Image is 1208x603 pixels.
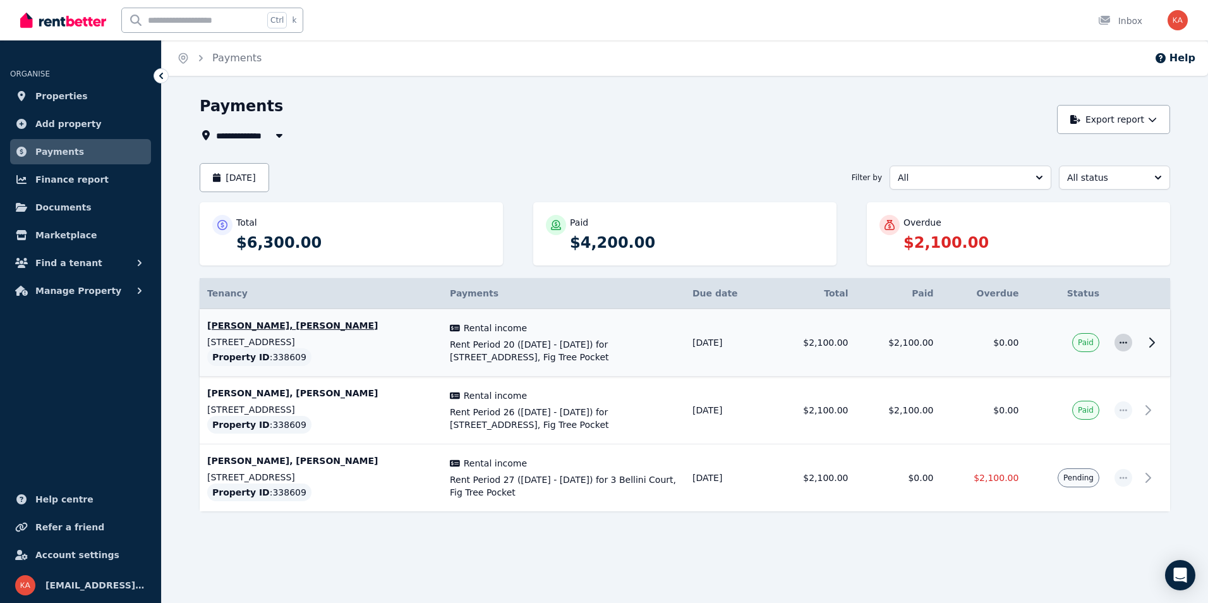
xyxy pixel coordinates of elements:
[35,255,102,271] span: Find a tenant
[855,444,941,512] td: $0.00
[1067,171,1144,184] span: All status
[212,486,270,499] span: Property ID
[1026,278,1107,309] th: Status
[207,484,311,501] div: : 338609
[10,515,151,540] a: Refer a friend
[10,70,50,78] span: ORGANISE
[35,200,92,215] span: Documents
[1057,105,1170,134] button: Export report
[207,336,435,348] p: [STREET_ADDRESS]
[898,171,1025,184] span: All
[207,387,435,399] p: [PERSON_NAME], [PERSON_NAME]
[35,88,88,104] span: Properties
[207,319,435,332] p: [PERSON_NAME], [PERSON_NAME]
[292,15,296,25] span: k
[35,228,97,243] span: Marketplace
[35,283,121,298] span: Manage Property
[464,322,527,334] span: Rental income
[890,166,1051,190] button: All
[35,144,84,159] span: Payments
[236,233,490,253] p: $6,300.00
[10,83,151,109] a: Properties
[207,403,435,416] p: [STREET_ADDRESS]
[1168,10,1188,30] img: karen831102@hotmail.com
[200,96,283,116] h1: Payments
[35,172,109,187] span: Finance report
[903,216,941,229] p: Overdue
[10,222,151,248] a: Marketplace
[903,233,1157,253] p: $2,100.00
[974,473,1018,483] span: $2,100.00
[35,116,102,131] span: Add property
[464,389,527,402] span: Rental income
[35,492,94,507] span: Help centre
[15,575,35,595] img: karen831102@hotmail.com
[450,473,677,499] span: Rent Period 27 ([DATE] - [DATE]) for 3 Bellini Court, Fig Tree Pocket
[267,12,287,28] span: Ctrl
[10,278,151,303] button: Manage Property
[200,163,269,192] button: [DATE]
[450,406,677,431] span: Rent Period 26 ([DATE] - [DATE]) for [STREET_ADDRESS], Fig Tree Pocket
[771,309,856,377] td: $2,100.00
[855,377,941,444] td: $2,100.00
[993,405,1018,415] span: $0.00
[10,195,151,220] a: Documents
[450,288,498,298] span: Payments
[570,233,824,253] p: $4,200.00
[685,309,771,377] td: [DATE]
[212,52,262,64] a: Payments
[1063,473,1094,483] span: Pending
[207,454,435,467] p: [PERSON_NAME], [PERSON_NAME]
[10,250,151,276] button: Find a tenant
[212,418,270,431] span: Property ID
[771,377,856,444] td: $2,100.00
[1078,338,1094,348] span: Paid
[20,11,106,30] img: RentBetter
[1098,15,1142,27] div: Inbox
[10,111,151,137] a: Add property
[35,520,104,535] span: Refer a friend
[852,173,882,183] span: Filter by
[771,278,856,309] th: Total
[855,278,941,309] th: Paid
[464,457,527,470] span: Rental income
[45,578,146,593] span: [EMAIL_ADDRESS][DOMAIN_NAME]
[1165,560,1195,590] div: Open Intercom Messenger
[200,278,442,309] th: Tenancy
[10,167,151,192] a: Finance report
[207,416,311,434] div: : 338609
[685,444,771,512] td: [DATE]
[207,348,311,366] div: : 338609
[1154,51,1195,66] button: Help
[35,547,119,563] span: Account settings
[10,487,151,512] a: Help centre
[685,278,771,309] th: Due date
[993,338,1018,348] span: $0.00
[771,444,856,512] td: $2,100.00
[855,309,941,377] td: $2,100.00
[941,278,1026,309] th: Overdue
[162,40,277,76] nav: Breadcrumb
[212,351,270,363] span: Property ID
[1078,405,1094,415] span: Paid
[10,542,151,568] a: Account settings
[1059,166,1170,190] button: All status
[570,216,588,229] p: Paid
[10,139,151,164] a: Payments
[450,338,677,363] span: Rent Period 20 ([DATE] - [DATE]) for [STREET_ADDRESS], Fig Tree Pocket
[236,216,257,229] p: Total
[685,377,771,444] td: [DATE]
[207,471,435,484] p: [STREET_ADDRESS]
